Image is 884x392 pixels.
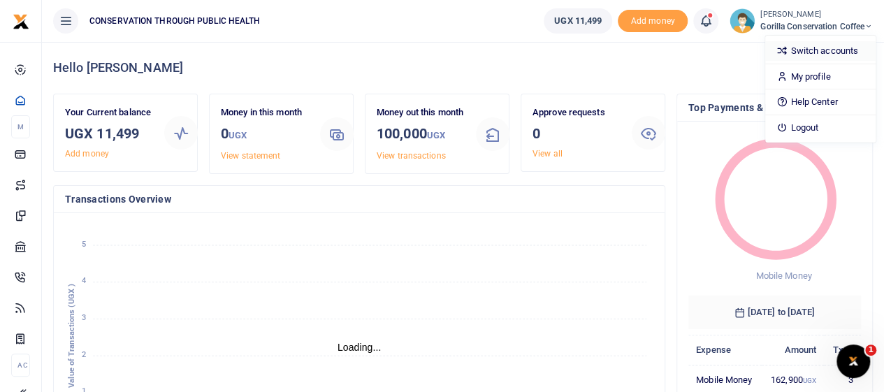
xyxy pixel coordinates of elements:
[13,15,29,26] a: logo-small logo-large logo-large
[82,350,86,359] tspan: 2
[229,130,247,140] small: UGX
[82,240,86,249] tspan: 5
[221,123,309,146] h3: 0
[760,9,873,21] small: [PERSON_NAME]
[762,335,824,365] th: Amount
[13,13,29,30] img: logo-small
[688,335,762,365] th: Expense
[532,149,563,159] a: View all
[427,130,445,140] small: UGX
[221,151,280,161] a: View statement
[688,100,861,115] h4: Top Payments & Expenses
[760,20,873,33] span: Gorilla Conservation Coffee
[538,8,618,34] li: Wallet ballance
[618,10,688,33] span: Add money
[377,106,465,120] p: Money out this month
[755,270,811,281] span: Mobile Money
[765,118,876,138] a: Logout
[84,15,266,27] span: CONSERVATION THROUGH PUBLIC HEALTH
[688,296,861,329] h6: [DATE] to [DATE]
[803,377,816,384] small: UGX
[11,115,30,138] li: M
[82,276,86,285] tspan: 4
[65,123,153,144] h3: UGX 11,499
[11,354,30,377] li: Ac
[544,8,612,34] a: UGX 11,499
[865,344,876,356] span: 1
[765,67,876,87] a: My profile
[221,106,309,120] p: Money in this month
[730,8,755,34] img: profile-user
[377,123,465,146] h3: 100,000
[554,14,602,28] span: UGX 11,499
[65,106,153,120] p: Your Current balance
[836,344,870,378] iframe: Intercom live chat
[765,41,876,61] a: Switch accounts
[618,10,688,33] li: Toup your wallet
[765,92,876,112] a: Help Center
[532,106,621,120] p: Approve requests
[67,284,76,388] text: Value of Transactions (UGX )
[730,8,873,34] a: profile-user [PERSON_NAME] Gorilla Conservation Coffee
[532,123,621,144] h3: 0
[824,335,861,365] th: Txns
[65,149,109,159] a: Add money
[377,151,446,161] a: View transactions
[338,342,382,353] text: Loading...
[65,191,653,207] h4: Transactions Overview
[618,15,688,25] a: Add money
[53,60,873,75] h4: Hello [PERSON_NAME]
[82,313,86,322] tspan: 3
